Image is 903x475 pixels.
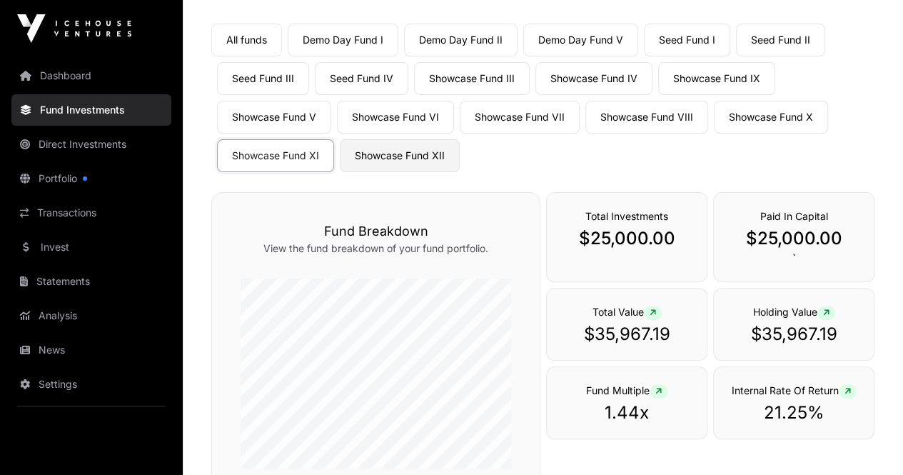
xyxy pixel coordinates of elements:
a: Showcase Fund VIII [585,101,708,134]
span: Holding Value [753,306,835,318]
a: Showcase Fund III [414,62,530,95]
a: Dashboard [11,60,171,91]
p: View the fund breakdown of your fund portfolio. [241,241,511,256]
a: Seed Fund IV [315,62,408,95]
span: Paid In Capital [760,210,828,222]
a: Showcase Fund VI [337,101,454,134]
a: Showcase Fund V [217,101,331,134]
a: Showcase Fund IX [658,62,775,95]
img: Icehouse Ventures Logo [17,14,131,43]
a: Demo Day Fund I [288,24,398,56]
a: All funds [211,24,282,56]
a: Demo Day Fund V [523,24,638,56]
a: Seed Fund II [736,24,825,56]
p: $25,000.00 [728,227,859,250]
a: Seed Fund III [217,62,309,95]
a: Invest [11,231,171,263]
a: Analysis [11,300,171,331]
p: 21.25% [728,401,859,424]
a: Showcase Fund VII [460,101,580,134]
h3: Fund Breakdown [241,221,511,241]
span: Fund Multiple [586,384,667,396]
span: Internal Rate Of Return [732,384,857,396]
a: Transactions [11,197,171,229]
iframe: Chat Widget [832,406,903,475]
a: Settings [11,369,171,400]
span: Total Value [592,306,662,318]
span: Total Investments [585,210,668,222]
a: Statements [11,266,171,297]
a: Showcase Fund X [714,101,828,134]
a: Showcase Fund XI [217,139,334,172]
p: $35,967.19 [728,323,859,346]
a: Portfolio [11,163,171,194]
a: Seed Fund I [644,24,730,56]
a: Demo Day Fund II [404,24,518,56]
a: Fund Investments [11,94,171,126]
p: 1.44x [561,401,692,424]
div: ` [713,192,874,282]
p: $35,967.19 [561,323,692,346]
a: Direct Investments [11,129,171,160]
a: Showcase Fund XII [340,139,460,172]
a: Showcase Fund IV [535,62,652,95]
p: $25,000.00 [561,227,692,250]
a: News [11,334,171,366]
